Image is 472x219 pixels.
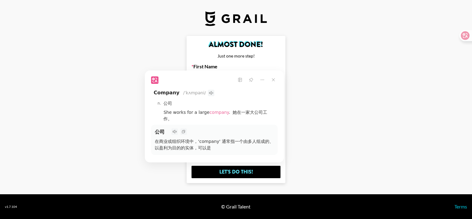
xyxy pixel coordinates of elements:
a: Terms [454,204,467,209]
h2: Almost Done! [192,41,280,48]
label: First Name [192,63,280,70]
div: v 1.7.104 [5,205,17,209]
img: Grail Talent Logo [205,11,267,26]
input: Let's Do This! [192,166,280,178]
div: © Grail Talent [221,204,251,210]
div: Just one more step! [192,53,280,59]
